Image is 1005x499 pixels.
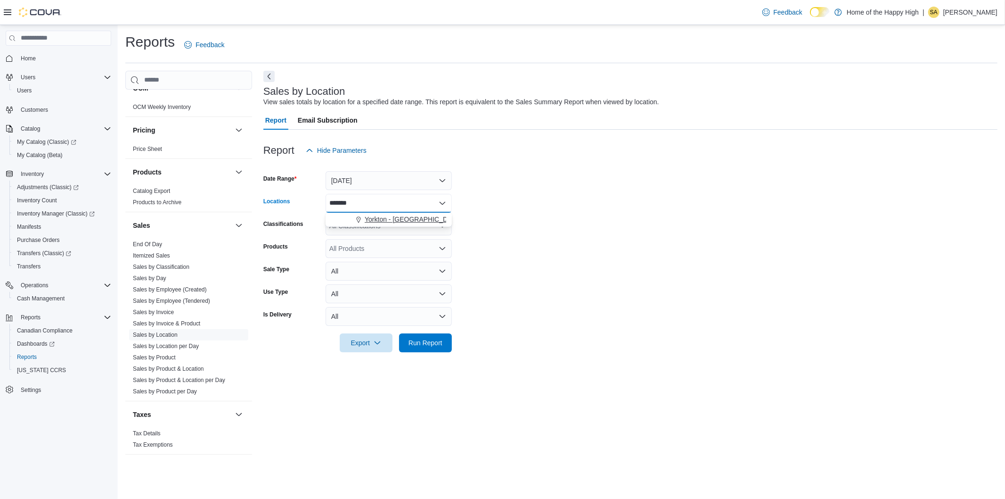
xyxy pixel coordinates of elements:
span: [US_STATE] CCRS [17,366,66,374]
a: Itemized Sales [133,252,170,259]
span: Adjustments (Classic) [13,182,111,193]
span: End Of Day [133,241,162,248]
span: Users [17,72,111,83]
span: Inventory Manager (Classic) [13,208,111,219]
span: Sales by Product per Day [133,388,197,395]
span: Email Subscription [298,111,358,130]
button: Yorkton - [GEOGRAPHIC_DATA] - Fire & Flower [326,213,452,226]
span: Sales by Day [133,274,166,282]
a: My Catalog (Classic) [13,136,80,148]
span: My Catalog (Beta) [13,150,111,161]
a: Adjustments (Classic) [9,181,115,194]
a: Purchase Orders [13,234,64,246]
span: Customers [21,106,48,114]
div: Sales [125,239,252,401]
a: Sales by Classification [133,264,189,270]
span: Users [17,87,32,94]
h3: Products [133,167,162,177]
a: Inventory Count [13,195,61,206]
span: SA [930,7,938,18]
a: Price Sheet [133,146,162,152]
span: Cash Management [17,295,65,302]
span: Feedback [774,8,802,17]
span: Dashboards [13,338,111,349]
button: Operations [17,280,52,291]
span: Transfers (Classic) [17,249,71,257]
h3: Sales by Location [263,86,345,97]
span: Catalog Export [133,187,170,195]
p: [PERSON_NAME] [943,7,997,18]
label: Is Delivery [263,311,292,318]
span: Inventory [21,170,44,178]
button: Reports [9,350,115,364]
span: Settings [17,383,111,395]
a: Adjustments (Classic) [13,182,82,193]
label: Date Range [263,175,297,183]
span: Inventory Count [17,197,57,204]
button: [DATE] [326,171,452,190]
button: Reports [2,311,115,324]
span: Settings [21,386,41,394]
label: Use Type [263,288,288,296]
span: Tax Exemptions [133,441,173,449]
a: Catalog Export [133,188,170,194]
span: Price Sheet [133,145,162,153]
span: Catalog [17,123,111,134]
span: Dashboards [17,340,55,348]
button: Customers [2,103,115,116]
a: My Catalog (Classic) [9,135,115,149]
button: My Catalog (Beta) [9,149,115,162]
a: Transfers (Classic) [13,248,75,259]
span: Purchase Orders [13,234,111,246]
button: All [326,262,452,281]
a: Products to Archive [133,199,181,206]
a: Sales by Day [133,275,166,282]
span: Transfers [13,261,111,272]
button: OCM [233,83,245,94]
a: Dashboards [13,338,58,349]
span: Products to Archive [133,199,181,206]
button: Home [2,51,115,65]
div: Pricing [125,143,252,158]
span: Sales by Location per Day [133,342,199,350]
span: Sales by Employee (Tendered) [133,297,210,305]
span: Catalog [21,125,40,133]
span: Sales by Product [133,354,176,361]
div: Choose from the following options [326,213,452,226]
span: OCM Weekly Inventory [133,103,191,111]
button: Cash Management [9,292,115,305]
span: Reports [21,314,41,321]
span: Operations [21,282,49,289]
button: Open list of options [439,245,446,252]
h3: Taxes [133,410,151,419]
button: Products [133,167,231,177]
button: Catalog [17,123,44,134]
a: Sales by Employee (Tendered) [133,298,210,304]
button: Sales [233,220,245,231]
button: Export [340,333,392,352]
span: Manifests [17,223,41,231]
button: Manifests [9,220,115,233]
a: My Catalog (Beta) [13,150,66,161]
button: Purchase Orders [9,233,115,247]
span: Inventory [17,168,111,180]
span: Reports [17,353,37,361]
a: Manifests [13,221,45,233]
span: My Catalog (Classic) [17,138,76,146]
span: Canadian Compliance [17,327,73,334]
a: Transfers [13,261,44,272]
a: Sales by Invoice & Product [133,320,200,327]
span: Sales by Invoice [133,308,174,316]
button: Users [2,71,115,84]
span: Users [21,74,35,81]
span: Manifests [13,221,111,233]
button: Pricing [233,125,245,136]
button: Close list of options [439,200,446,207]
h3: Pricing [133,125,155,135]
a: Sales by Product & Location per Day [133,377,225,383]
label: Locations [263,198,290,205]
button: Hide Parameters [302,141,370,160]
button: Operations [2,279,115,292]
span: Sales by Location [133,331,178,339]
